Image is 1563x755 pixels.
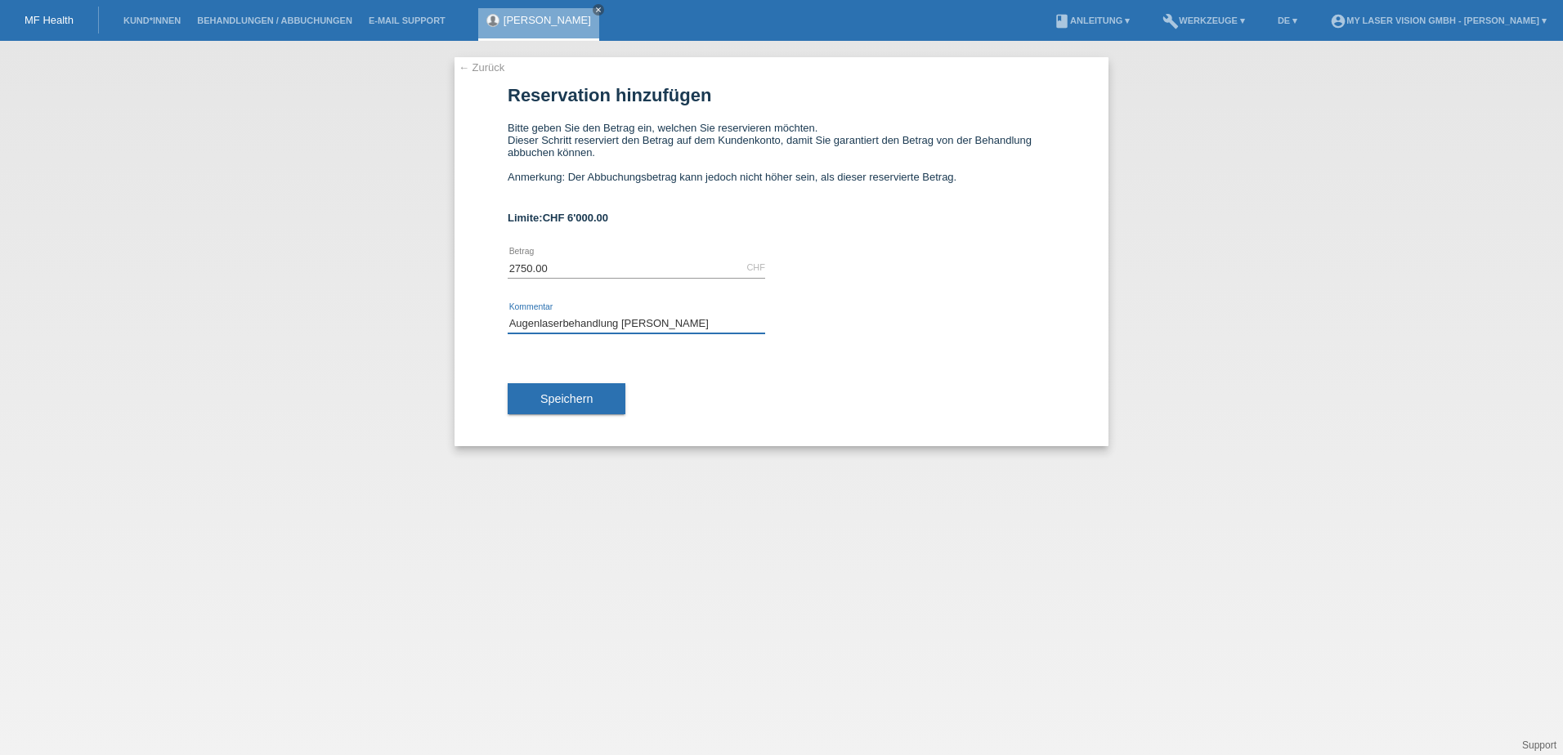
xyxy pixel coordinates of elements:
a: DE ▾ [1270,16,1305,25]
a: Kund*innen [115,16,189,25]
a: account_circleMy Laser Vision GmbH - [PERSON_NAME] ▾ [1322,16,1555,25]
a: Behandlungen / Abbuchungen [189,16,361,25]
a: Support [1522,739,1556,751]
i: close [594,6,602,14]
i: book [1054,13,1070,29]
span: Speichern [540,392,593,405]
b: Limite: [508,212,608,224]
div: Bitte geben Sie den Betrag ein, welchen Sie reservieren möchten. Dieser Schritt reserviert den Be... [508,122,1055,195]
button: Speichern [508,383,625,414]
a: MF Health [25,14,74,26]
i: account_circle [1330,13,1346,29]
span: CHF 6'000.00 [543,212,608,224]
h1: Reservation hinzufügen [508,85,1055,105]
a: buildWerkzeuge ▾ [1154,16,1253,25]
a: bookAnleitung ▾ [1046,16,1138,25]
i: build [1162,13,1179,29]
a: E-Mail Support [361,16,454,25]
a: [PERSON_NAME] [504,14,591,26]
a: ← Zurück [459,61,504,74]
div: CHF [746,262,765,272]
a: close [593,4,604,16]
